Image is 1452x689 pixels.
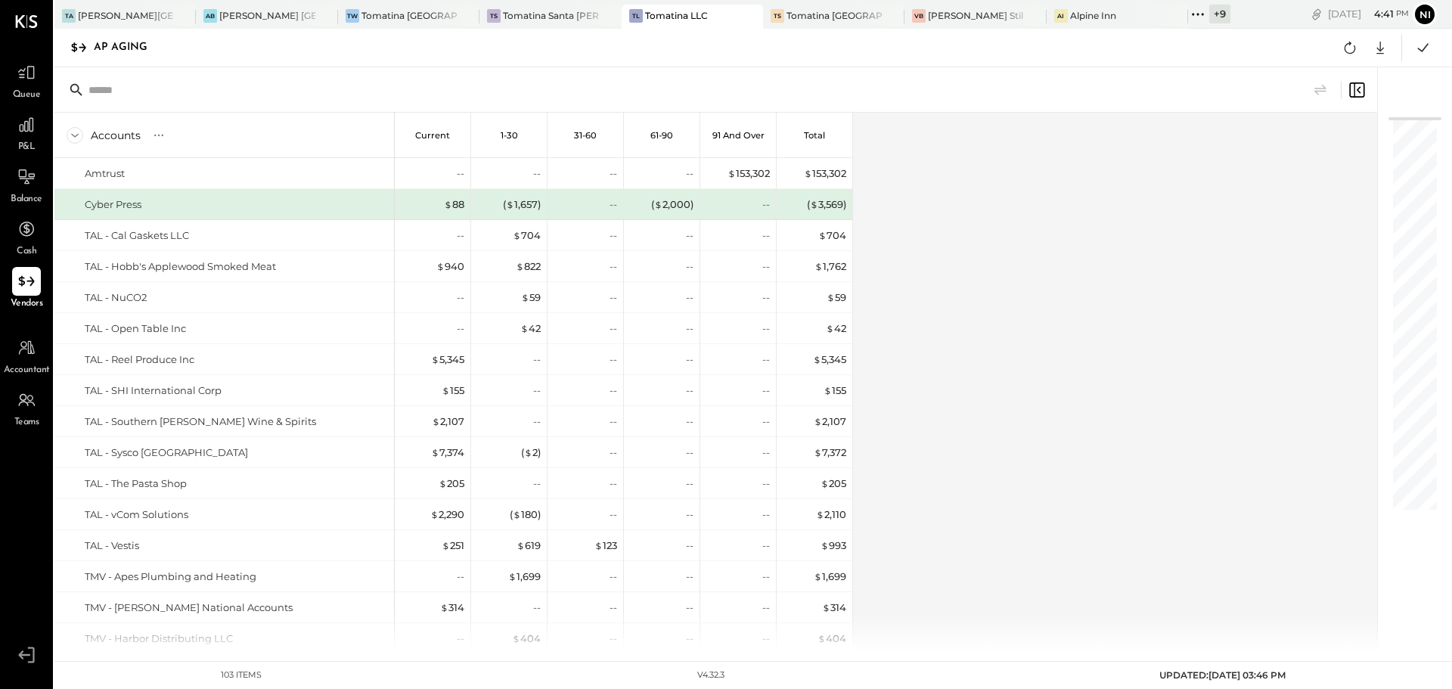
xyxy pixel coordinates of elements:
div: TAL - vCom Solutions [85,507,188,522]
div: -- [457,290,464,305]
span: $ [824,384,832,396]
div: Tomatina [GEOGRAPHIC_DATA] [361,9,457,22]
div: TAL - NuCO2 [85,290,147,305]
a: Vendors [1,267,52,311]
div: -- [610,197,617,212]
div: -- [686,290,693,305]
span: $ [442,384,450,396]
span: $ [524,446,532,458]
div: 103 items [221,669,262,681]
span: $ [822,601,830,613]
span: $ [804,167,812,179]
div: -- [686,476,693,491]
div: Alpine Inn [1070,9,1116,22]
div: 993 [821,538,846,553]
div: AI [1054,9,1068,23]
div: 251 [442,538,464,553]
div: Cyber Press [85,197,141,212]
span: Queue [13,88,41,102]
div: -- [762,570,770,584]
div: 2,290 [430,507,464,522]
span: $ [594,539,603,551]
a: P&L [1,110,52,154]
span: $ [814,446,822,458]
div: TAL - Reel Produce Inc [85,352,194,367]
p: 1-30 [501,130,518,141]
div: 59 [521,290,541,305]
div: -- [610,321,617,336]
div: [PERSON_NAME] [GEOGRAPHIC_DATA] [219,9,315,22]
div: copy link [1309,6,1324,22]
span: P&L [18,141,36,154]
div: TL [629,9,643,23]
div: VB [912,9,926,23]
div: -- [686,383,693,398]
div: 704 [513,228,541,243]
span: $ [430,508,439,520]
div: TAL - Hobb's Applewood Smoked Meat [85,259,276,274]
span: $ [513,229,521,241]
div: Tomatina Santa [PERSON_NAME] [503,9,598,22]
div: Tomatina [GEOGRAPHIC_DATA] [786,9,882,22]
span: $ [506,198,514,210]
span: $ [814,260,823,272]
div: -- [533,414,541,429]
div: -- [686,228,693,243]
a: Cash [1,215,52,259]
span: $ [816,508,824,520]
div: ( 1,657 ) [503,197,541,212]
span: Cash [17,245,36,259]
div: -- [533,476,541,491]
div: -- [457,321,464,336]
p: 91 and Over [712,130,765,141]
span: UPDATED: [DATE] 03:46 PM [1159,669,1286,681]
div: 314 [440,601,464,615]
div: -- [610,570,617,584]
div: -- [610,228,617,243]
div: 7,374 [431,445,464,460]
div: -- [762,445,770,460]
div: -- [457,632,464,646]
span: $ [432,415,440,427]
span: $ [728,167,736,179]
span: Accountant [4,364,50,377]
div: 314 [822,601,846,615]
div: 2,107 [432,414,464,429]
span: $ [513,508,521,520]
div: [PERSON_NAME] Stillhouse [928,9,1023,22]
div: 619 [517,538,541,553]
div: -- [762,352,770,367]
div: -- [686,538,693,553]
div: -- [762,414,770,429]
span: $ [818,632,826,644]
div: TS [771,9,784,23]
div: 59 [827,290,846,305]
div: -- [686,259,693,274]
div: -- [610,352,617,367]
div: TA [62,9,76,23]
div: TAL - Sysco [GEOGRAPHIC_DATA] [85,445,248,460]
span: $ [517,539,525,551]
div: -- [610,290,617,305]
div: 42 [520,321,541,336]
span: $ [520,322,529,334]
div: 7,372 [814,445,846,460]
div: TAL - Open Table Inc [85,321,186,336]
div: 822 [516,259,541,274]
div: -- [457,570,464,584]
a: Balance [1,163,52,206]
div: 404 [512,632,541,646]
span: $ [810,198,818,210]
div: -- [686,321,693,336]
span: $ [826,322,834,334]
div: AP Aging [94,36,163,60]
div: TAL - Southern [PERSON_NAME] Wine & Spirits [85,414,316,429]
span: $ [508,570,517,582]
div: -- [610,632,617,646]
div: TS [487,9,501,23]
div: -- [610,507,617,522]
span: $ [440,601,448,613]
span: $ [431,446,439,458]
div: -- [762,197,770,212]
div: Tomatina LLC [645,9,708,22]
